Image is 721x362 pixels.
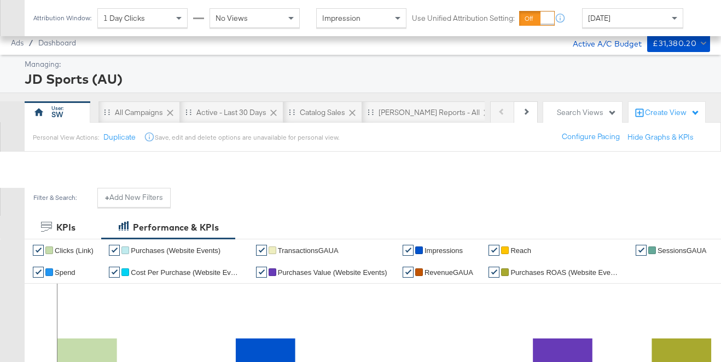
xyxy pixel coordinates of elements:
[196,107,266,118] div: Active - Last 30 Days
[24,38,38,47] span: /
[131,268,240,277] span: Cost Per Purchase (Website Events)
[256,245,267,256] a: ✔
[33,194,77,202] div: Filter & Search:
[561,35,642,51] div: Active A/C Budget
[185,109,191,115] div: Drag to reorder tab
[403,267,414,278] a: ✔
[425,268,473,277] span: RevenueGAUA
[109,245,120,256] a: ✔
[322,13,360,23] span: Impression
[11,38,24,47] span: Ads
[588,13,610,23] span: [DATE]
[97,188,171,208] button: +Add New Filters
[103,13,145,23] span: 1 Day Clicks
[627,132,694,142] button: Hide Graphs & KPIs
[131,246,220,255] span: Purchases (Website Events)
[557,107,617,118] div: Search Views
[38,38,76,47] a: Dashboard
[645,107,700,118] div: Create View
[289,109,295,115] div: Drag to reorder tab
[510,246,531,255] span: Reach
[105,192,109,203] strong: +
[56,221,75,234] div: KPIs
[109,267,120,278] a: ✔
[103,132,136,142] button: Duplicate
[425,246,463,255] span: Impressions
[133,221,219,234] div: Performance & KPIs
[278,246,339,255] span: TransactionsGAUA
[55,268,75,277] span: Spend
[368,109,374,115] div: Drag to reorder tab
[489,245,499,256] a: ✔
[33,133,99,142] div: Personal View Actions:
[647,35,710,52] button: £31,380.20
[104,109,110,115] div: Drag to reorder tab
[412,13,515,24] label: Use Unified Attribution Setting:
[216,13,248,23] span: No Views
[33,14,92,22] div: Attribution Window:
[55,246,94,255] span: Clicks (Link)
[115,107,163,118] div: All Campaigns
[33,267,44,278] a: ✔
[379,107,480,118] div: [PERSON_NAME] Reports - All
[554,127,627,147] button: Configure Pacing
[25,59,707,70] div: Managing:
[403,245,414,256] a: ✔
[51,110,63,120] div: SW
[658,246,707,255] span: SessionsGAUA
[278,268,387,277] span: Purchases Value (Website Events)
[510,268,620,277] span: Purchases ROAS (Website Events)
[653,37,696,50] div: £31,380.20
[636,245,647,256] a: ✔
[155,133,339,142] div: Save, edit and delete options are unavailable for personal view.
[256,267,267,278] a: ✔
[489,267,499,278] a: ✔
[25,70,707,88] div: JD Sports (AU)
[300,107,345,118] div: Catalog Sales
[33,245,44,256] a: ✔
